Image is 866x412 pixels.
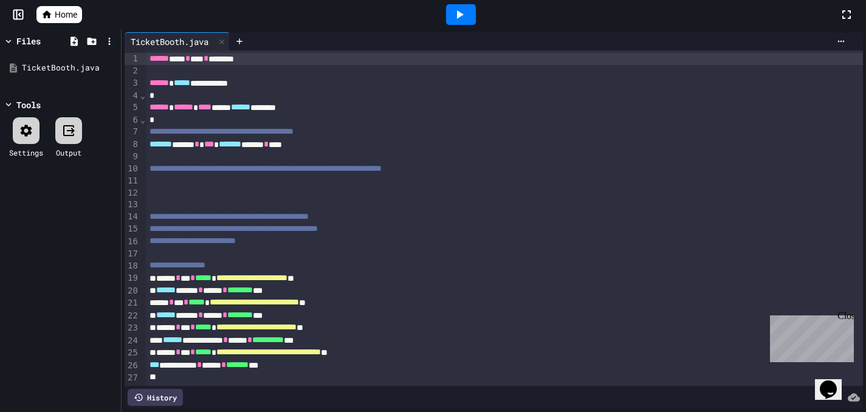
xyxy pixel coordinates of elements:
[36,6,82,23] a: Home
[125,335,140,347] div: 24
[125,163,140,175] div: 10
[56,147,81,158] div: Output
[125,65,140,77] div: 2
[125,187,140,199] div: 12
[140,115,146,125] span: Fold line
[125,35,215,48] div: TicketBooth.java
[9,147,43,158] div: Settings
[125,126,140,138] div: 7
[55,9,77,21] span: Home
[125,260,140,272] div: 18
[125,285,140,297] div: 20
[125,32,230,50] div: TicketBooth.java
[815,363,854,400] iframe: chat widget
[22,62,117,74] div: TicketBooth.java
[125,211,140,223] div: 14
[125,223,140,235] div: 15
[125,139,140,151] div: 8
[125,272,140,284] div: 19
[125,347,140,359] div: 25
[5,5,84,77] div: Chat with us now!Close
[128,389,183,406] div: History
[125,114,140,126] div: 6
[125,53,140,65] div: 1
[16,98,41,111] div: Tools
[125,151,140,163] div: 9
[125,77,140,89] div: 3
[125,310,140,322] div: 22
[125,175,140,187] div: 11
[125,90,140,102] div: 4
[765,311,854,362] iframe: chat widget
[125,297,140,309] div: 21
[16,35,41,47] div: Files
[140,91,146,100] span: Fold line
[125,199,140,211] div: 13
[125,372,140,384] div: 27
[125,248,140,260] div: 17
[125,384,140,396] div: 28
[125,322,140,334] div: 23
[125,360,140,372] div: 26
[125,101,140,114] div: 5
[125,236,140,248] div: 16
